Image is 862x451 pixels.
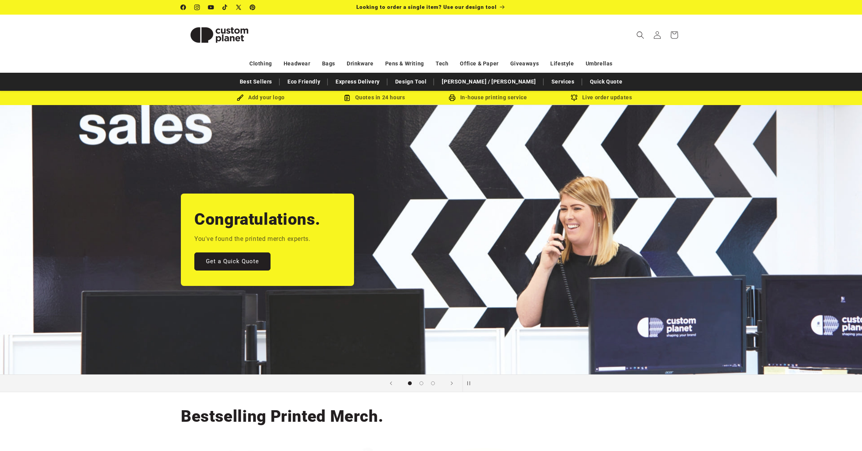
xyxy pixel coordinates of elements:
[237,94,244,101] img: Brush Icon
[194,234,310,245] p: You've found the printed merch experts.
[385,57,424,70] a: Pens & Writing
[545,93,658,102] div: Live order updates
[463,375,479,392] button: Pause slideshow
[632,27,649,43] summary: Search
[571,94,578,101] img: Order updates
[404,378,416,389] button: Load slide 1 of 3
[181,406,383,427] h2: Bestselling Printed Merch.
[204,93,317,102] div: Add your logo
[347,57,373,70] a: Drinkware
[383,375,399,392] button: Previous slide
[284,57,311,70] a: Headwear
[194,252,271,270] a: Get a Quick Quote
[284,75,324,89] a: Eco Friendly
[322,57,335,70] a: Bags
[356,4,497,10] span: Looking to order a single item? Use our design tool
[550,57,574,70] a: Lifestyle
[431,93,545,102] div: In-house printing service
[181,18,258,52] img: Custom Planet
[178,15,261,55] a: Custom Planet
[586,57,613,70] a: Umbrellas
[449,94,456,101] img: In-house printing
[460,57,498,70] a: Office & Paper
[416,378,427,389] button: Load slide 2 of 3
[236,75,276,89] a: Best Sellers
[438,75,540,89] a: [PERSON_NAME] / [PERSON_NAME]
[510,57,539,70] a: Giveaways
[332,75,384,89] a: Express Delivery
[436,57,448,70] a: Tech
[391,75,431,89] a: Design Tool
[427,378,439,389] button: Load slide 3 of 3
[317,93,431,102] div: Quotes in 24 hours
[194,209,321,230] h2: Congratulations.
[586,75,626,89] a: Quick Quote
[344,94,351,101] img: Order Updates Icon
[548,75,578,89] a: Services
[249,57,272,70] a: Clothing
[443,375,460,392] button: Next slide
